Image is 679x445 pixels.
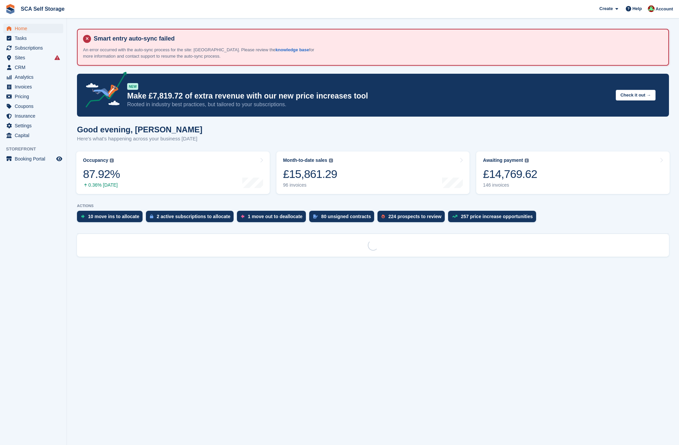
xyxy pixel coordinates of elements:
img: move_ins_to_allocate_icon-fdf77a2bb77ea45bf5b3d319d69a93e2d87916cf1d5bf7949dd705db3b84f3ca.svg [81,214,85,218]
a: menu [3,102,63,111]
img: move_outs_to_deallocate_icon-f764333ba52eb49d3ac5e1228854f67142a1ed5810a6f6cc68b1a99e826820c5.svg [241,214,244,218]
div: 87.92% [83,167,120,181]
div: 146 invoices [483,182,537,188]
div: £14,769.62 [483,167,537,181]
span: Storefront [6,146,67,152]
span: Settings [15,121,55,130]
a: 10 move ins to allocate [77,211,146,226]
a: menu [3,43,63,53]
a: knowledge base [275,47,309,52]
a: 257 price increase opportunities [448,211,539,226]
div: 257 price increase opportunities [461,214,533,219]
img: Dale Chapman [648,5,655,12]
p: Make £7,819.72 of extra revenue with our new price increases tool [127,91,610,101]
p: Rooted in industry best practices, but tailored to your subscriptions. [127,101,610,108]
div: 1 move out to deallocate [248,214,302,219]
span: CRM [15,63,55,72]
a: 80 unsigned contracts [309,211,378,226]
div: 2 active subscriptions to allocate [157,214,230,219]
div: 80 unsigned contracts [321,214,371,219]
h4: Smart entry auto-sync failed [91,35,663,43]
h1: Good evening, [PERSON_NAME] [77,125,202,134]
div: 0.36% [DATE] [83,182,120,188]
a: menu [3,34,63,43]
a: menu [3,82,63,91]
span: Tasks [15,34,55,43]
a: menu [3,24,63,33]
div: Month-to-date sales [283,157,327,163]
img: icon-info-grey-7440780725fd019a000dd9b08b2336e03edf1995a4989e88bcd33f0948082b44.svg [329,158,333,163]
p: ACTIONS [77,204,669,208]
span: Sites [15,53,55,62]
img: prospect-51fa495bee0391a8d652442698ab0144808aea92771e9ea1ae160a38d050c398.svg [381,214,385,218]
span: Capital [15,131,55,140]
a: Month-to-date sales £15,861.29 96 invoices [276,151,470,194]
a: menu [3,111,63,121]
div: £15,861.29 [283,167,337,181]
span: Invoices [15,82,55,91]
span: Subscriptions [15,43,55,53]
span: Create [599,5,613,12]
a: menu [3,92,63,101]
img: price_increase_opportunities-93ffe204e8149a01c8c9dc8f82e8f89637d9d84a8eef4429ea346261dce0b2c0.svg [452,215,457,218]
div: 96 invoices [283,182,337,188]
span: Booking Portal [15,154,55,164]
span: Coupons [15,102,55,111]
a: menu [3,121,63,130]
img: active_subscription_to_allocate_icon-d502201f5373d7db506a760aba3b589e785aa758c864c3986d89f69b8ff3... [150,214,153,218]
div: 224 prospects to review [388,214,441,219]
p: An error occurred with the auto-sync process for the site: [GEOGRAPHIC_DATA]. Please review the f... [83,47,317,60]
a: menu [3,63,63,72]
a: menu [3,53,63,62]
img: icon-info-grey-7440780725fd019a000dd9b08b2336e03edf1995a4989e88bcd33f0948082b44.svg [110,158,114,163]
a: SCA Self Storage [18,3,67,14]
a: Occupancy 87.92% 0.36% [DATE] [76,151,270,194]
span: Pricing [15,92,55,101]
a: Preview store [55,155,63,163]
button: Check it out → [616,90,656,101]
p: Here's what's happening across your business [DATE] [77,135,202,143]
div: Awaiting payment [483,157,523,163]
span: Home [15,24,55,33]
div: Occupancy [83,157,108,163]
a: menu [3,154,63,164]
a: Awaiting payment £14,769.62 146 invoices [476,151,670,194]
img: contract_signature_icon-13c848040528278c33f63329250d36e43548de30e8caae1d1a13099fd9432cc5.svg [313,214,318,218]
span: Help [632,5,642,12]
img: stora-icon-8386f47178a22dfd0bd8f6a31ec36ba5ce8667c1dd55bd0f319d3a0aa187defe.svg [5,4,15,14]
span: Analytics [15,72,55,82]
img: price-adjustments-announcement-icon-8257ccfd72463d97f412b2fc003d46551f7dbcb40ab6d574587a9cd5c0d94... [80,72,127,110]
i: Smart entry sync failures have occurred [55,55,60,60]
a: 1 move out to deallocate [237,211,309,226]
a: 224 prospects to review [377,211,448,226]
span: Account [656,6,673,12]
a: menu [3,72,63,82]
img: icon-info-grey-7440780725fd019a000dd9b08b2336e03edf1995a4989e88bcd33f0948082b44.svg [525,158,529,163]
div: NEW [127,83,138,90]
span: Insurance [15,111,55,121]
a: menu [3,131,63,140]
div: 10 move ins to allocate [88,214,139,219]
a: 2 active subscriptions to allocate [146,211,237,226]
